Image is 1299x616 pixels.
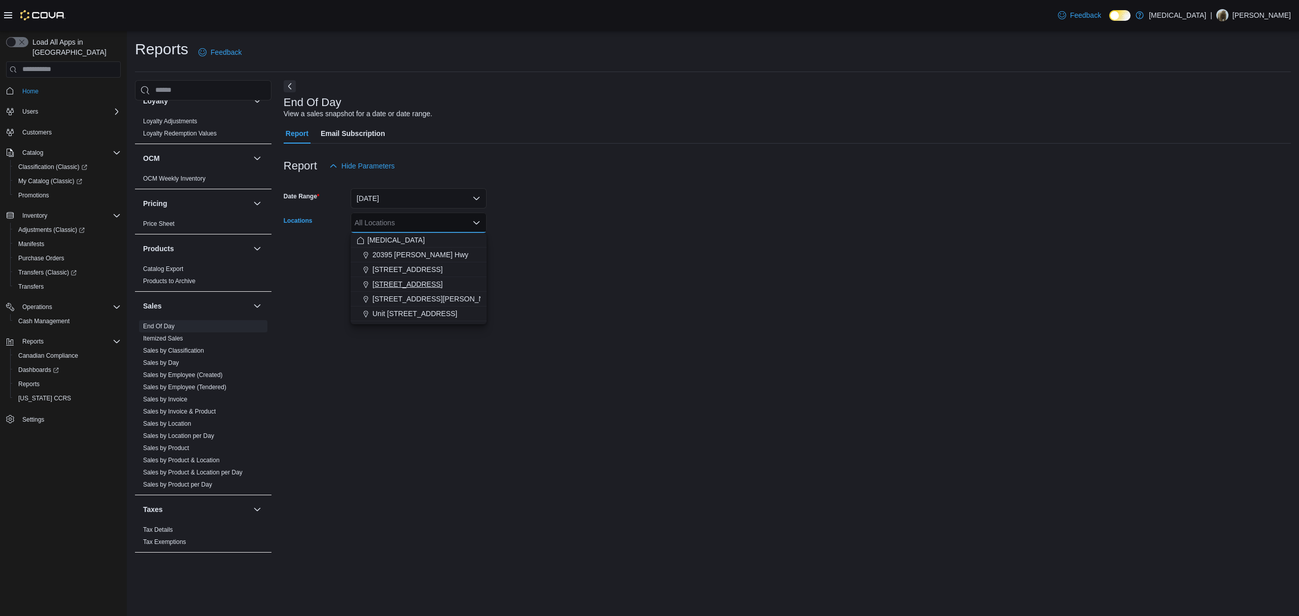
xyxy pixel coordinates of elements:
a: Products to Archive [143,278,195,285]
a: Classification (Classic) [10,160,125,174]
a: Catalog Export [143,265,183,272]
label: Locations [284,217,313,225]
span: Load All Apps in [GEOGRAPHIC_DATA] [28,37,121,57]
a: Classification (Classic) [14,161,91,173]
p: | [1210,9,1212,21]
button: Loyalty [143,96,249,106]
span: Sales by Location per Day [143,432,214,440]
a: Price Sheet [143,220,175,227]
a: Sales by Location [143,420,191,427]
span: Cash Management [14,315,121,327]
a: Sales by Product & Location per Day [143,469,243,476]
button: 20395 [PERSON_NAME] Hwy [351,248,487,262]
span: Email Subscription [321,123,385,144]
a: Sales by Employee (Tendered) [143,384,226,391]
span: Promotions [18,191,49,199]
span: Price Sheet [143,220,175,228]
span: Transfers (Classic) [14,266,121,279]
span: Reports [18,380,40,388]
a: [US_STATE] CCRS [14,392,75,404]
span: Operations [22,303,52,311]
button: Next [284,80,296,92]
button: [STREET_ADDRESS] [351,262,487,277]
button: Catalog [18,147,47,159]
a: Canadian Compliance [14,350,82,362]
span: Customers [22,128,52,136]
nav: Complex example [6,80,121,453]
button: Cash Management [10,314,125,328]
button: [MEDICAL_DATA] [351,233,487,248]
span: Itemized Sales [143,334,183,343]
a: Sales by Employee (Created) [143,371,223,379]
h1: Reports [135,39,188,59]
h3: Loyalty [143,96,168,106]
a: Tax Details [143,526,173,533]
h3: Report [284,160,317,172]
a: Sales by Day [143,359,179,366]
button: [US_STATE] CCRS [10,391,125,405]
span: Reports [18,335,121,348]
button: Taxes [251,503,263,516]
button: Sales [143,301,249,311]
button: Unit [STREET_ADDRESS] [351,306,487,321]
span: [MEDICAL_DATA] [367,235,425,245]
a: Cash Management [14,315,74,327]
span: Feedback [211,47,242,57]
a: Promotions [14,189,53,201]
span: [STREET_ADDRESS] [372,264,442,275]
span: Adjustments (Classic) [18,226,85,234]
span: Unit [STREET_ADDRESS] [372,309,457,319]
a: Dashboards [10,363,125,377]
a: Manifests [14,238,48,250]
button: Reports [10,377,125,391]
button: Hide Parameters [325,156,399,176]
span: My Catalog (Classic) [14,175,121,187]
a: Dashboards [14,364,63,376]
button: Customers [2,125,125,140]
span: Settings [22,416,44,424]
a: Sales by Product [143,444,189,452]
a: Sales by Invoice & Product [143,408,216,415]
span: Transfers (Classic) [18,268,77,277]
span: Sales by Classification [143,347,204,355]
button: Home [2,84,125,98]
span: Sales by Product per Day [143,481,212,489]
span: Tax Exemptions [143,538,186,546]
div: Sales [135,320,271,495]
button: [STREET_ADDRESS][PERSON_NAME] [351,292,487,306]
p: [MEDICAL_DATA] [1149,9,1206,21]
a: Transfers [14,281,48,293]
button: Users [2,105,125,119]
a: Itemized Sales [143,335,183,342]
button: Reports [18,335,48,348]
span: Tax Details [143,526,173,534]
a: Home [18,85,43,97]
button: Products [143,244,249,254]
span: Users [18,106,121,118]
span: Canadian Compliance [14,350,121,362]
span: Loyalty Redemption Values [143,129,217,138]
span: Sales by Product & Location per Day [143,468,243,476]
button: Users [18,106,42,118]
a: Reports [14,378,44,390]
div: Pricing [135,218,271,234]
a: My Catalog (Classic) [10,174,125,188]
div: Aaron Featherstone [1216,9,1228,21]
button: [DATE] [351,188,487,209]
span: Reports [22,337,44,346]
button: Settings [2,412,125,426]
button: Inventory [18,210,51,222]
button: Manifests [10,237,125,251]
button: Close list of options [472,219,481,227]
span: Inventory [18,210,121,222]
a: Sales by Product & Location [143,457,220,464]
span: Manifests [18,240,44,248]
span: Sales by Product & Location [143,456,220,464]
span: Home [18,85,121,97]
span: Canadian Compliance [18,352,78,360]
div: Choose from the following options [351,233,487,321]
a: Settings [18,414,48,426]
span: Home [22,87,39,95]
